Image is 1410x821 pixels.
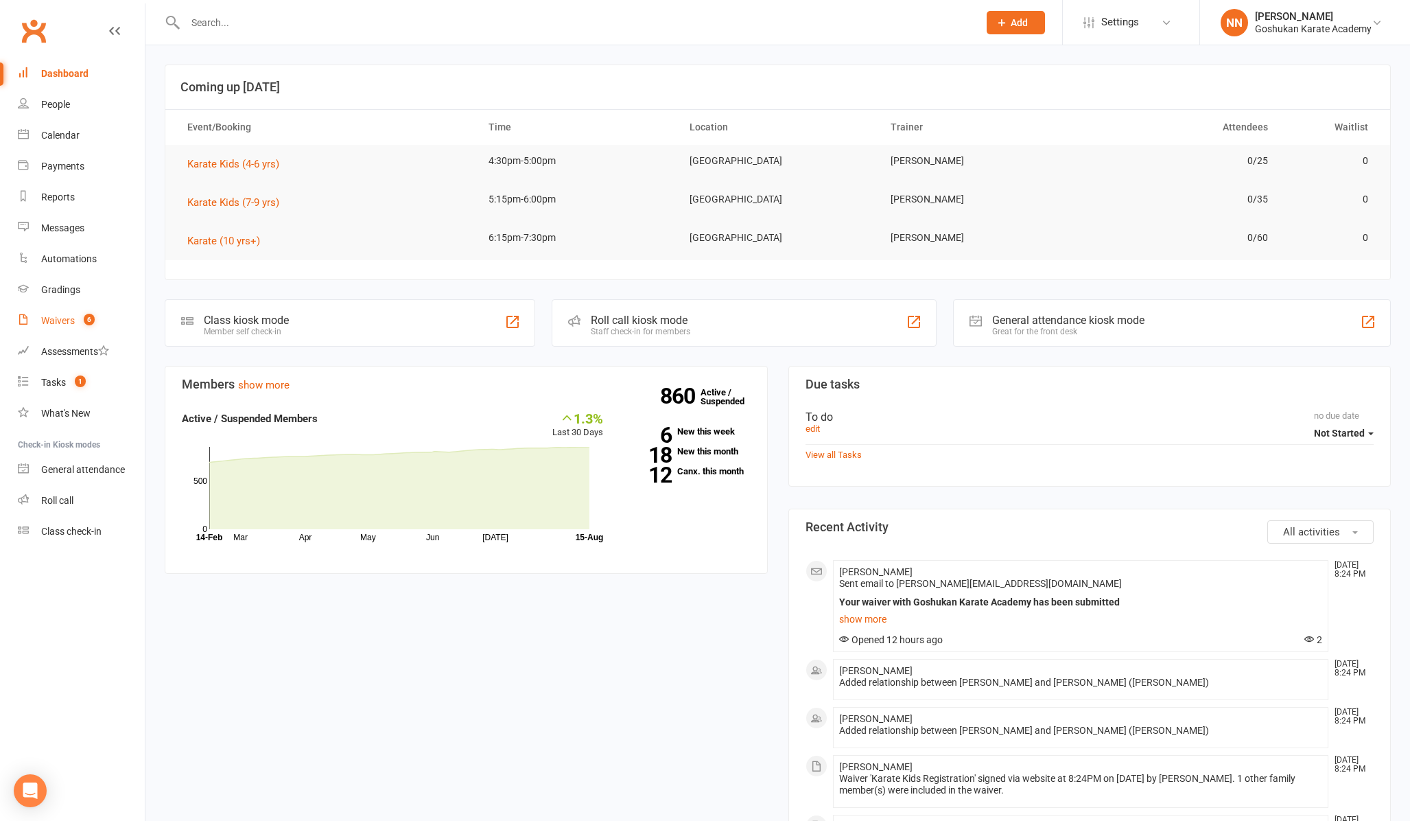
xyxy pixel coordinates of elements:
[878,145,1079,177] td: [PERSON_NAME]
[839,665,913,676] span: [PERSON_NAME]
[839,773,1323,796] div: Waiver 'Karate Kids Registration' signed via website at 8:24PM on [DATE] by [PERSON_NAME]. 1 othe...
[806,424,820,434] a: edit
[677,183,878,216] td: [GEOGRAPHIC_DATA]
[18,485,145,516] a: Roll call
[41,68,89,79] div: Dashboard
[624,427,751,436] a: 6New this week
[1255,10,1372,23] div: [PERSON_NAME]
[204,314,289,327] div: Class kiosk mode
[839,578,1122,589] span: Sent email to [PERSON_NAME][EMAIL_ADDRESS][DOMAIN_NAME]
[839,634,943,645] span: Opened 12 hours ago
[18,275,145,305] a: Gradings
[476,110,677,145] th: Time
[18,244,145,275] a: Automations
[1328,561,1373,579] time: [DATE] 8:24 PM
[624,447,751,456] a: 18New this month
[1221,9,1248,36] div: NN
[18,89,145,120] a: People
[41,526,102,537] div: Class check-in
[175,110,476,145] th: Event/Booking
[476,183,677,216] td: 5:15pm-6:00pm
[839,610,1323,629] a: show more
[1328,708,1373,726] time: [DATE] 8:24 PM
[41,315,75,326] div: Waivers
[41,284,80,295] div: Gradings
[16,14,51,48] a: Clubworx
[1079,222,1280,254] td: 0/60
[1101,7,1139,38] span: Settings
[187,196,279,209] span: Karate Kids (7-9 yrs)
[18,58,145,89] a: Dashboard
[18,336,145,367] a: Assessments
[806,450,862,460] a: View all Tasks
[18,367,145,398] a: Tasks 1
[878,110,1079,145] th: Trainer
[41,464,125,475] div: General attendance
[1314,428,1365,439] span: Not Started
[181,13,970,32] input: Search...
[806,378,1374,391] h3: Due tasks
[624,425,672,446] strong: 6
[182,413,318,425] strong: Active / Suspended Members
[41,192,75,203] div: Reports
[839,597,1323,608] div: Your waiver with Goshukan Karate Academy has been submitted
[14,774,47,807] div: Open Intercom Messenger
[18,305,145,336] a: Waivers 6
[839,761,913,772] span: [PERSON_NAME]
[878,222,1079,254] td: [PERSON_NAME]
[18,182,145,213] a: Reports
[701,378,761,416] a: 860Active / Suspended
[180,80,1375,94] h3: Coming up [DATE]
[552,410,603,426] div: 1.3%
[1280,145,1380,177] td: 0
[839,677,1323,689] div: Added relationship between [PERSON_NAME] and [PERSON_NAME] ([PERSON_NAME])
[987,11,1045,34] button: Add
[1079,145,1280,177] td: 0/25
[18,213,145,244] a: Messages
[1267,520,1374,544] button: All activities
[187,156,289,172] button: Karate Kids (4-6 yrs)
[18,516,145,547] a: Class kiosk mode
[1280,110,1380,145] th: Waitlist
[1079,110,1280,145] th: Attendees
[75,375,86,387] span: 1
[238,379,290,391] a: show more
[624,465,672,485] strong: 12
[84,314,95,325] span: 6
[1255,23,1372,35] div: Goshukan Karate Academy
[182,378,751,391] h3: Members
[18,454,145,485] a: General attendance kiosk mode
[839,566,913,577] span: [PERSON_NAME]
[1314,421,1374,446] button: Not Started
[18,120,145,151] a: Calendar
[1280,183,1380,216] td: 0
[1328,660,1373,678] time: [DATE] 8:24 PM
[18,151,145,182] a: Payments
[1304,634,1322,645] span: 2
[806,520,1374,534] h3: Recent Activity
[41,99,70,110] div: People
[1280,222,1380,254] td: 0
[476,222,677,254] td: 6:15pm-7:30pm
[41,377,66,388] div: Tasks
[18,398,145,429] a: What's New
[839,725,1323,737] div: Added relationship between [PERSON_NAME] and [PERSON_NAME] ([PERSON_NAME])
[660,386,701,406] strong: 860
[41,495,73,506] div: Roll call
[992,327,1144,336] div: Great for the front desk
[1079,183,1280,216] td: 0/35
[476,145,677,177] td: 4:30pm-5:00pm
[187,233,270,249] button: Karate (10 yrs+)
[41,408,91,419] div: What's New
[41,130,80,141] div: Calendar
[806,410,1374,424] div: To do
[677,110,878,145] th: Location
[187,235,260,247] span: Karate (10 yrs+)
[591,327,690,336] div: Staff check-in for members
[992,314,1144,327] div: General attendance kiosk mode
[624,467,751,476] a: 12Canx. this month
[41,222,84,233] div: Messages
[839,713,913,724] span: [PERSON_NAME]
[1011,17,1028,28] span: Add
[187,158,279,170] span: Karate Kids (4-6 yrs)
